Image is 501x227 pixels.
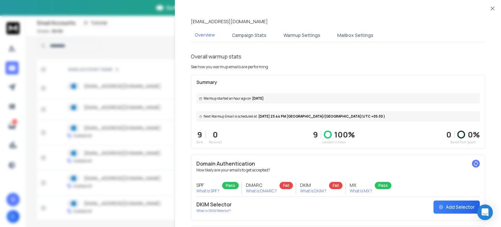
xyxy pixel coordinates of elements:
[446,140,480,145] p: Saved from Spam
[350,188,372,194] p: What is MX ?
[196,93,480,104] div: [DATE]
[196,79,480,86] p: Summary
[313,140,355,145] p: Landed in Inbox
[477,204,493,220] div: Open Intercom Messenger
[280,28,324,42] button: Warmup Settings
[375,182,391,189] div: Pass
[228,28,270,42] button: Campaign Stats
[196,140,203,145] p: Sent
[196,201,232,208] h2: DKIM Selector
[300,182,326,188] h3: DKIM
[246,188,277,194] p: What is DMARC ?
[196,111,480,122] div: [DATE] 23:44 PM [GEOGRAPHIC_DATA]/[GEOGRAPHIC_DATA] (UTC +05:30 )
[246,182,277,188] h3: DMARC
[222,182,239,189] div: Pass
[350,182,372,188] h3: MX
[313,129,318,140] p: 9
[329,182,342,189] div: Fail
[446,129,451,140] strong: 0
[196,182,220,188] h3: SPF
[433,201,480,214] button: Add Selector
[204,96,251,101] span: Warmup started an hour ago on
[196,188,220,194] p: What is SPF ?
[334,129,355,140] p: 100 %
[280,182,293,189] div: Fail
[191,53,241,60] h1: Overall warmup stats
[468,129,480,140] p: 0 %
[209,129,222,140] p: 0
[333,28,377,42] button: Mailbox Settings
[196,129,203,140] p: 9
[204,114,257,119] span: Next Warmup Email is scheduled at
[191,64,268,70] p: See how you warmup emails are performing
[196,168,480,173] p: How likely are your emails to get accepted?
[209,140,222,145] p: Received
[300,188,326,194] p: What is DKIM ?
[191,28,219,43] button: Overview
[196,160,480,168] h2: Domain Authentication
[191,18,268,25] p: [EMAIL_ADDRESS][DOMAIN_NAME]
[196,208,232,213] p: What is DKIM Selector?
